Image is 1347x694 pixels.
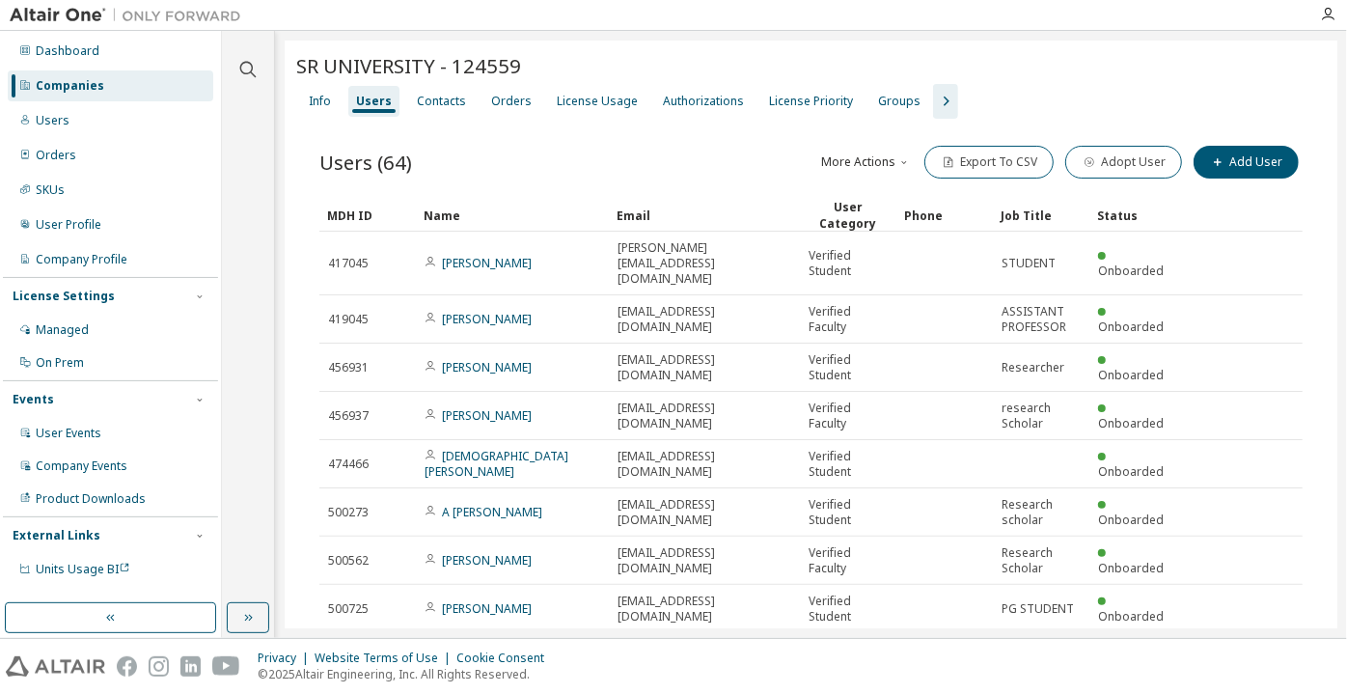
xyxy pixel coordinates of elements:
[1098,367,1164,383] span: Onboarded
[1002,360,1064,375] span: Researcher
[904,200,985,231] div: Phone
[328,256,369,271] span: 417045
[258,651,315,666] div: Privacy
[315,651,456,666] div: Website Terms of Use
[36,252,127,267] div: Company Profile
[36,78,104,94] div: Companies
[618,401,791,431] span: [EMAIL_ADDRESS][DOMAIN_NAME]
[328,601,369,617] span: 500725
[491,94,532,109] div: Orders
[328,457,369,472] span: 474466
[557,94,638,109] div: License Usage
[327,200,408,231] div: MDH ID
[328,553,369,569] span: 500562
[258,666,556,682] p: © 2025 Altair Engineering, Inc. All Rights Reserved.
[1001,200,1082,231] div: Job Title
[769,94,853,109] div: License Priority
[309,94,331,109] div: Info
[809,594,888,625] span: Verified Student
[424,200,601,231] div: Name
[1098,463,1164,480] span: Onboarded
[36,182,65,198] div: SKUs
[1002,601,1074,617] span: PG STUDENT
[442,600,532,617] a: [PERSON_NAME]
[328,312,369,327] span: 419045
[809,449,888,480] span: Verified Student
[36,148,76,163] div: Orders
[1194,146,1299,179] button: Add User
[442,407,532,424] a: [PERSON_NAME]
[36,322,89,338] div: Managed
[328,505,369,520] span: 500273
[663,94,744,109] div: Authorizations
[13,392,54,407] div: Events
[1098,560,1164,576] span: Onboarded
[36,355,84,371] div: On Prem
[442,311,532,327] a: [PERSON_NAME]
[1002,497,1081,528] span: Research scholar
[456,651,556,666] div: Cookie Consent
[808,199,889,232] div: User Category
[820,146,913,179] button: More Actions
[617,200,792,231] div: Email
[1097,200,1178,231] div: Status
[618,352,791,383] span: [EMAIL_ADDRESS][DOMAIN_NAME]
[36,426,101,441] div: User Events
[618,545,791,576] span: [EMAIL_ADDRESS][DOMAIN_NAME]
[1065,146,1182,179] button: Adopt User
[36,491,146,507] div: Product Downloads
[328,360,369,375] span: 456931
[212,656,240,677] img: youtube.svg
[1098,263,1164,279] span: Onboarded
[618,497,791,528] span: [EMAIL_ADDRESS][DOMAIN_NAME]
[425,448,568,480] a: [DEMOGRAPHIC_DATA][PERSON_NAME]
[618,449,791,480] span: [EMAIL_ADDRESS][DOMAIN_NAME]
[36,217,101,233] div: User Profile
[442,504,542,520] a: A [PERSON_NAME]
[809,248,888,279] span: Verified Student
[1002,304,1081,335] span: ASSISTANT PROFESSOR
[13,289,115,304] div: License Settings
[809,497,888,528] span: Verified Student
[1002,401,1081,431] span: research Scholar
[117,656,137,677] img: facebook.svg
[319,149,412,176] span: Users (64)
[1098,415,1164,431] span: Onboarded
[924,146,1054,179] button: Export To CSV
[1098,319,1164,335] span: Onboarded
[36,43,99,59] div: Dashboard
[417,94,466,109] div: Contacts
[809,352,888,383] span: Verified Student
[618,304,791,335] span: [EMAIL_ADDRESS][DOMAIN_NAME]
[809,545,888,576] span: Verified Faculty
[36,561,130,577] span: Units Usage BI
[13,528,100,543] div: External Links
[809,304,888,335] span: Verified Faculty
[328,408,369,424] span: 456937
[1002,256,1056,271] span: STUDENT
[296,52,521,79] span: SR UNIVERSITY - 124559
[36,113,69,128] div: Users
[442,359,532,375] a: [PERSON_NAME]
[6,656,105,677] img: altair_logo.svg
[878,94,921,109] div: Groups
[618,240,791,287] span: [PERSON_NAME][EMAIL_ADDRESS][DOMAIN_NAME]
[10,6,251,25] img: Altair One
[36,458,127,474] div: Company Events
[180,656,201,677] img: linkedin.svg
[149,656,169,677] img: instagram.svg
[618,594,791,625] span: [EMAIL_ADDRESS][DOMAIN_NAME]
[356,94,392,109] div: Users
[1098,512,1164,528] span: Onboarded
[442,552,532,569] a: [PERSON_NAME]
[442,255,532,271] a: [PERSON_NAME]
[1098,608,1164,625] span: Onboarded
[1002,545,1081,576] span: Research Scholar
[809,401,888,431] span: Verified Faculty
